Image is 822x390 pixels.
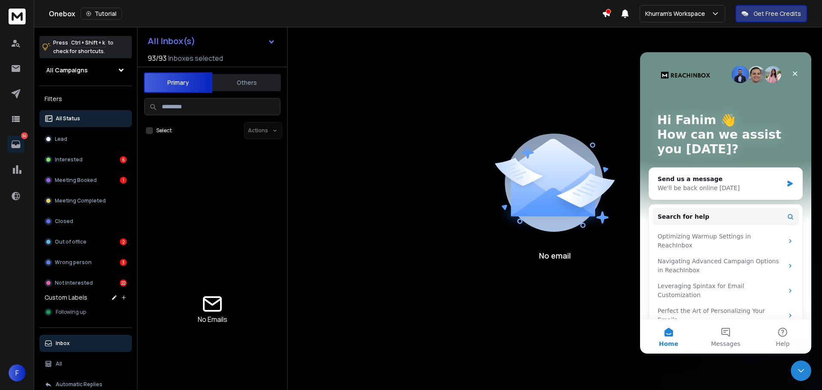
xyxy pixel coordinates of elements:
[120,177,127,184] div: 1
[148,37,195,45] h1: All Inbox(s)
[141,33,282,50] button: All Inbox(s)
[55,197,106,204] p: Meeting Completed
[39,335,132,352] button: Inbox
[39,192,132,209] button: Meeting Completed
[70,38,106,48] span: Ctrl + Shift + k
[736,5,807,22] button: Get Free Credits
[56,340,70,347] p: Inbox
[39,131,132,148] button: Lead
[55,177,97,184] p: Meeting Booked
[39,304,132,321] button: Following up
[39,355,132,372] button: All
[120,238,127,245] div: 2
[80,8,122,20] button: Tutorial
[753,9,801,18] p: Get Free Credits
[212,73,281,92] button: Others
[56,381,102,388] p: Automatic Replies
[120,280,127,286] div: 22
[56,360,62,367] p: All
[144,72,212,93] button: Primary
[56,115,80,122] p: All Status
[7,136,24,153] a: 34
[21,132,28,139] p: 34
[55,218,73,225] p: Closed
[45,293,87,302] h3: Custom Labels
[39,62,132,79] button: All Campaigns
[640,52,811,354] iframe: Intercom live chat
[9,364,26,381] button: F
[39,93,132,105] h3: Filters
[39,233,132,250] button: Out of office2
[39,213,132,230] button: Closed
[168,53,223,63] h3: Inboxes selected
[120,259,127,266] div: 3
[55,238,86,245] p: Out of office
[39,274,132,292] button: Not Interested22
[55,136,67,143] p: Lead
[198,314,227,325] p: No Emails
[156,127,172,134] label: Select
[46,66,88,74] h1: All Campaigns
[56,309,86,316] span: Following up
[39,151,132,168] button: Interested6
[791,360,811,381] iframe: Intercom live chat
[39,172,132,189] button: Meeting Booked1
[645,9,709,18] p: Khurram's Workspace
[120,156,127,163] div: 6
[53,39,113,56] p: Press to check for shortcuts.
[49,8,602,20] div: Onebox
[55,259,92,266] p: Wrong person
[55,156,83,163] p: Interested
[539,250,571,262] p: No email
[39,110,132,127] button: All Status
[148,53,167,63] span: 93 / 93
[55,280,93,286] p: Not Interested
[39,254,132,271] button: Wrong person3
